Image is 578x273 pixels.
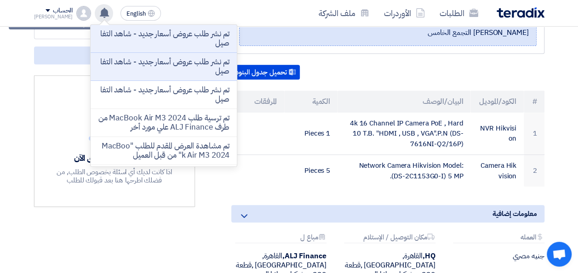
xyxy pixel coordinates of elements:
img: profile_test.png [76,6,91,21]
div: جنيه مصري [449,251,544,261]
th: البيان/الوصف [338,91,470,113]
a: الطلبات [432,2,486,24]
td: 2 [524,155,544,187]
div: مباع ل [235,233,326,243]
a: الأوردرات [377,2,432,24]
img: Teradix logo [497,7,544,18]
th: # [524,91,544,113]
img: empty_state_list.svg [89,98,140,141]
button: English [120,6,161,21]
div: مكان التوصيل / الإستلام [344,233,435,243]
th: المرفقات [231,91,285,113]
div: لم تطرح أي أسئلة حتى الآن [47,153,182,163]
div: Open chat [547,242,572,267]
span: معلومات إضافية [492,209,537,219]
th: الكمية [284,91,338,113]
td: 1 [524,113,544,155]
td: 5 Pieces [284,155,338,187]
button: تحميل جدول البنود [231,65,300,80]
p: تم نشر طلب عروض أسعار جديد - شاهد التفاصيل [98,85,229,104]
td: 4k 16 Channel IP Camera PoE , Hard 10 T.B. "HDMI , USB , VGA".P.N (DS-7616NI-Q2/16P) [338,113,470,155]
td: Camera Hikvision [470,155,524,187]
span: English [126,11,146,17]
p: تم نشر طلب عروض أسعار جديد - شاهد التفاصيل [98,57,229,76]
p: تم مشاهدة العرض المقدم للطلب "MacBook Air M3 2024" من قبل العميل [98,142,229,160]
td: 1 Pieces [284,113,338,155]
div: اذا كانت لديك أي اسئلة بخصوص الطلب, من فضلك اطرحها هنا بعد قبولك للطلب [47,168,182,184]
b: HQ, [423,250,435,262]
div: [PERSON_NAME] [34,14,73,19]
td: Network Camera Hikvision Model: (DS-2C1153G0-I) 5 MP. [338,155,470,187]
b: ALJ Finance, [282,250,326,262]
p: تم ترسية طلب MacBook Air M3 2024 من طرف ALJ Finance علي مورد أخر [98,114,229,132]
a: ملف الشركة [311,2,377,24]
div: العمله [453,233,544,243]
div: الحساب [53,7,73,15]
td: NVR Hikvision [470,113,524,155]
p: تم نشر طلب عروض أسعار جديد - شاهد التفاصيل [98,29,229,48]
span: القاهرة, [GEOGRAPHIC_DATA] ,قطعة 220 مبنى كراون بلازا التسعين [PERSON_NAME] التجمع الخامس [247,16,529,38]
th: الكود/الموديل [470,91,524,113]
